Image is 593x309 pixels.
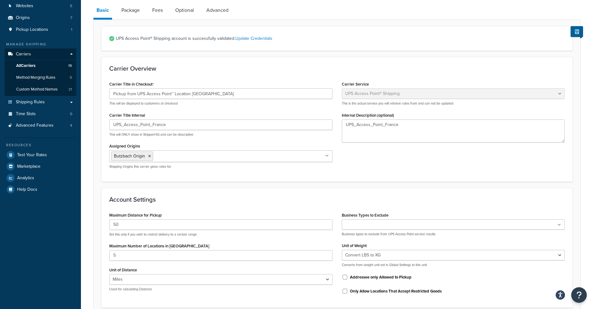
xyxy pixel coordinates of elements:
li: Websites [5,0,76,12]
label: Maximum Distance for Pickup [109,213,162,218]
p: Shipping Origins this carrier gives rates for [109,164,332,169]
a: Fees [149,3,166,18]
a: Websites5 [5,0,76,12]
a: Carriers [5,49,76,60]
span: Test Your Rates [17,152,47,158]
span: 7 [70,15,72,21]
li: Time Slots [5,108,76,120]
label: Carrier Service [342,82,369,87]
span: Websites [16,3,33,9]
li: Advanced Features [5,120,76,131]
span: 5 [70,3,72,9]
span: 4 [70,123,72,128]
label: Unit of Weight [342,243,367,248]
textarea: UPS_Access_Point_France [342,119,565,143]
label: Carrier Title in Checkout [109,82,154,87]
span: Analytics [17,176,34,181]
label: Carrier Title Internal [109,113,145,118]
label: Maximum Number of Locations in [GEOGRAPHIC_DATA] [109,244,209,248]
li: Carriers [5,49,76,96]
span: 1 [71,27,72,32]
a: AllCarriers15 [5,60,76,72]
span: 0 [70,111,72,117]
a: Test Your Rates [5,149,76,161]
span: Origins [16,15,30,21]
li: Method Merging Rules [5,72,76,83]
a: Optional [172,3,197,18]
p: This will be displayed to customers at checkout [109,101,332,106]
span: All Carriers [16,63,35,68]
a: Pickup Locations1 [5,24,76,35]
a: Update Credentials [235,35,272,42]
a: Analytics [5,172,76,184]
label: Unit of Distance [109,268,137,272]
p: This is the actual service you will retrieve rates from and can not be updated [342,101,565,106]
span: Carriers [16,52,31,57]
span: Advanced Features [16,123,54,128]
span: Shipping Rules [16,100,45,105]
label: Assigned Origins [109,144,140,148]
a: Marketplace [5,161,76,172]
a: Method Merging Rules0 [5,72,76,83]
h3: Account Settings [109,196,565,203]
p: Set this only if you wish to restrict delivery to a certain range [109,232,332,237]
p: Business types to exclude from UPS Access Point service results [342,232,565,236]
p: Used for calculating Distance [109,287,332,292]
span: 21 [68,87,72,92]
a: Time Slots0 [5,108,76,120]
p: This will ONLY show in ShipperHQ and can be descriptive [109,132,332,137]
span: Marketplace [17,164,40,169]
a: Package [118,3,143,18]
li: Origins [5,12,76,24]
span: UPS Access Point® Shipping account is successfully validated. [116,34,565,43]
div: Manage Shipping [5,42,76,47]
label: Internal Description (optional) [342,113,394,118]
li: Custom Method Names [5,84,76,95]
h3: Carrier Overview [109,65,565,72]
p: Converts from weight unit set in Global Settings to this unit [342,263,565,267]
a: Advanced Features4 [5,120,76,131]
a: Help Docs [5,184,76,195]
label: Addressee only Allowed to Pickup [350,274,412,280]
a: Origins7 [5,12,76,24]
span: 0 [70,75,72,80]
a: Custom Method Names21 [5,84,76,95]
button: Show Help Docs [571,26,583,37]
span: Method Merging Rules [16,75,55,80]
span: Time Slots [16,111,36,117]
a: Basic [93,3,112,20]
span: 15 [68,63,72,68]
li: Pickup Locations [5,24,76,35]
div: Resources [5,143,76,148]
label: Only Allow Locations That Accept Restricted Goods [350,288,442,294]
span: Help Docs [17,187,37,192]
label: Business Types to Exclude [342,213,388,218]
a: Advanced [203,3,232,18]
button: Open Resource Center [571,287,587,303]
a: Shipping Rules [5,96,76,108]
span: Custom Method Names [16,87,58,92]
span: Pickup Locations [16,27,48,32]
span: Butzbach Origin [114,153,145,159]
